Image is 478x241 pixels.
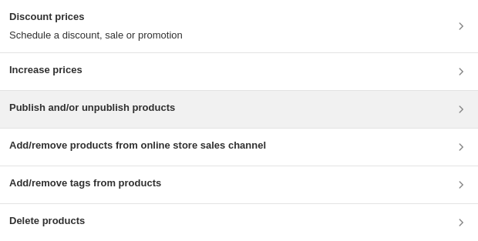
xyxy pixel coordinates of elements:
[9,213,85,229] h3: Delete products
[9,62,82,78] h3: Increase prices
[9,176,161,191] h3: Add/remove tags from products
[9,9,183,25] h3: Discount prices
[9,138,266,153] h3: Add/remove products from online store sales channel
[9,28,183,43] p: Schedule a discount, sale or promotion
[9,100,175,115] h3: Publish and/or unpublish products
